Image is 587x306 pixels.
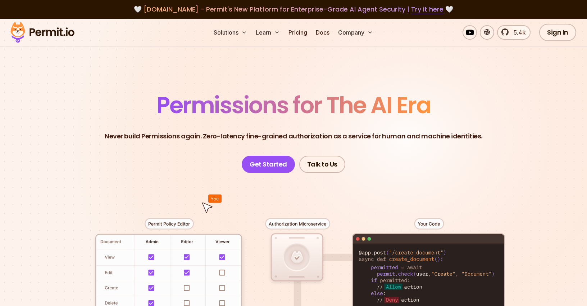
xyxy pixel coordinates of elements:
img: Permit logo [7,20,78,45]
a: Pricing [286,25,310,40]
a: Docs [313,25,332,40]
span: [DOMAIN_NAME] - Permit's New Platform for Enterprise-Grade AI Agent Security | [144,5,443,14]
p: Never build Permissions again. Zero-latency fine-grained authorization as a service for human and... [105,131,482,141]
button: Solutions [211,25,250,40]
a: Talk to Us [299,156,345,173]
button: Learn [253,25,283,40]
a: Try it here [411,5,443,14]
div: 🤍 🤍 [17,4,570,14]
span: Permissions for The AI Era [156,89,431,121]
a: 5.4k [497,25,531,40]
span: 5.4k [509,28,525,37]
a: Sign In [539,24,576,41]
button: Company [335,25,376,40]
a: Get Started [242,156,295,173]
